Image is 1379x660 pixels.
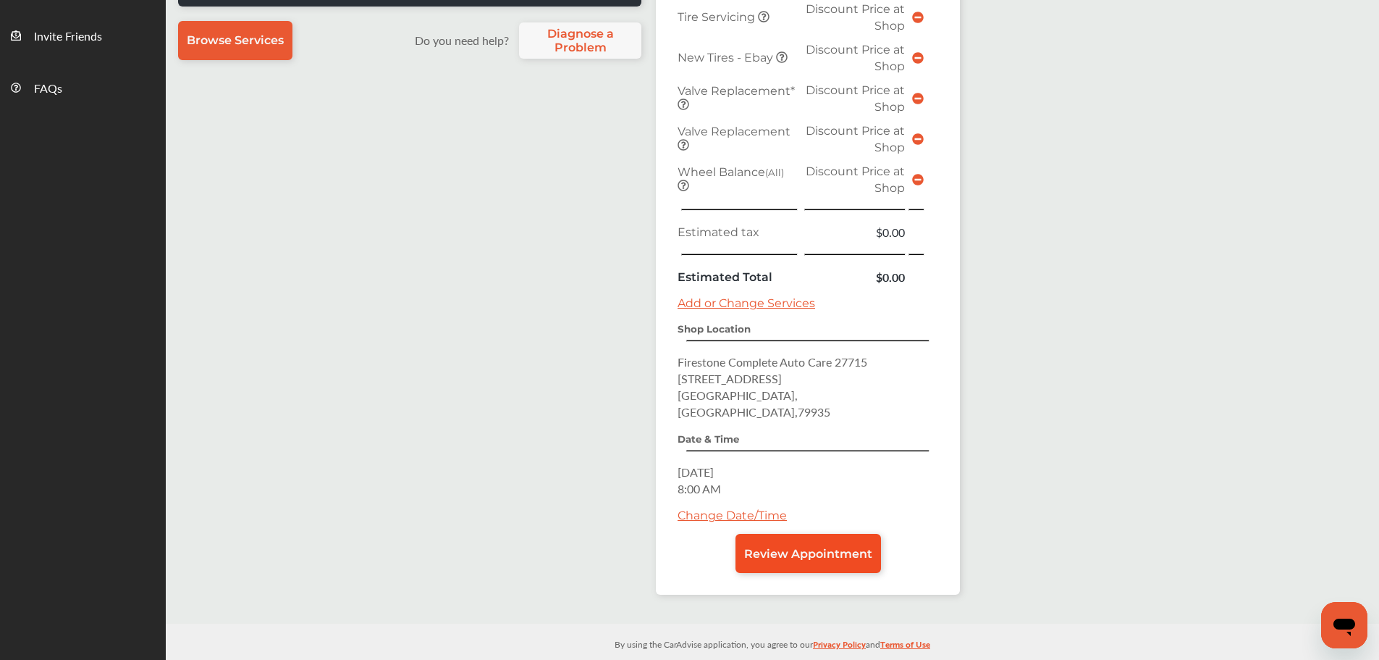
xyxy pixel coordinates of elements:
[526,27,634,54] span: Diagnose a Problem
[813,636,866,659] a: Privacy Policy
[678,51,776,64] span: New Tires - Ebay
[674,220,801,244] td: Estimated tax
[678,433,739,445] strong: Date & Time
[806,43,905,73] span: Discount Price at Shop
[408,32,515,49] label: Do you need help?
[678,296,815,310] a: Add or Change Services
[34,28,102,46] span: Invite Friends
[806,124,905,154] span: Discount Price at Shop
[678,84,795,98] span: Valve Replacement*
[166,636,1379,651] p: By using the CarAdvise application, you agree to our and
[678,480,721,497] span: 8:00 AM
[678,370,782,387] span: [STREET_ADDRESS]
[34,80,62,99] span: FAQs
[806,2,905,33] span: Discount Price at Shop
[678,323,751,335] strong: Shop Location
[674,265,801,289] td: Estimated Total
[678,387,830,420] span: [GEOGRAPHIC_DATA] , [GEOGRAPHIC_DATA] , 79935
[806,83,905,114] span: Discount Price at Shop
[678,10,758,24] span: Tire Servicing
[880,636,930,659] a: Terms of Use
[678,354,867,370] span: Firestone Complete Auto Care 27715
[519,22,641,59] a: Diagnose a Problem
[1321,602,1367,648] iframe: Button to launch messaging window
[678,165,784,179] span: Wheel Balance
[678,125,790,138] span: Valve Replacement
[744,547,872,561] span: Review Appointment
[678,464,714,480] span: [DATE]
[735,534,881,573] a: Review Appointment
[765,167,784,178] small: (All)
[678,509,787,522] a: Change Date/Time
[801,265,908,289] td: $0.00
[801,220,908,244] td: $0.00
[178,21,292,60] a: Browse Services
[806,164,905,195] span: Discount Price at Shop
[187,33,284,47] span: Browse Services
